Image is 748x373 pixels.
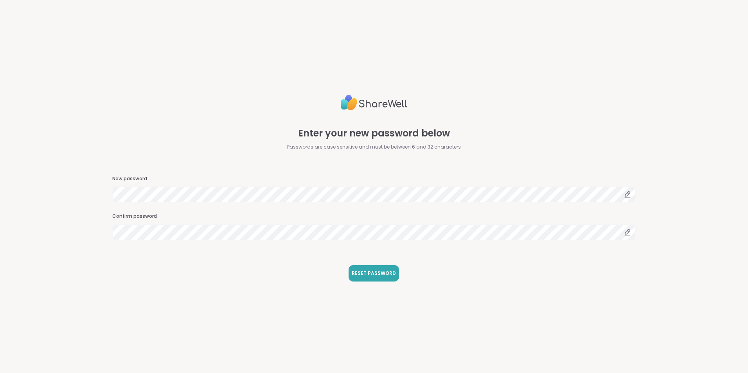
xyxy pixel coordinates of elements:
[112,213,636,220] h3: Confirm password
[112,176,636,182] h3: New password
[298,126,450,140] span: Enter your new password below
[287,143,461,151] span: Passwords are case sensitive and must be between 6 and 32 characters
[341,91,407,114] img: ShareWell Logo
[352,270,396,277] span: RESET PASSWORD
[349,265,399,282] button: RESET PASSWORD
